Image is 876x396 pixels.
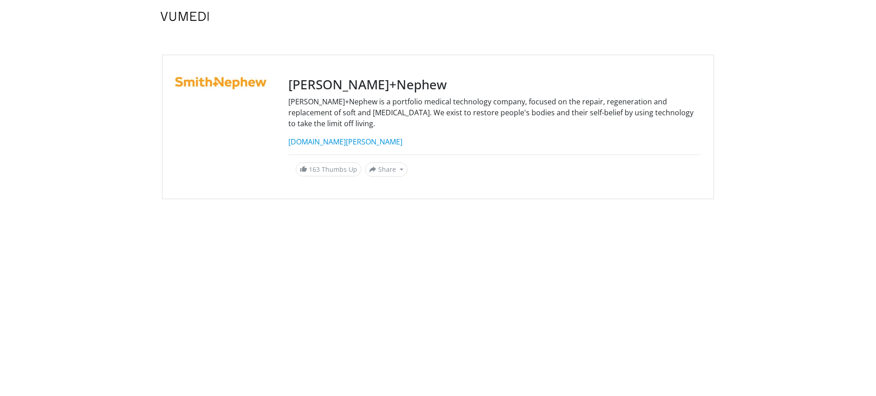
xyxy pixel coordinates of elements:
h3: [PERSON_NAME]+Nephew [288,77,701,93]
img: VuMedi Logo [161,12,209,21]
button: Share [365,162,407,177]
a: [DOMAIN_NAME][PERSON_NAME] [288,137,402,147]
p: [PERSON_NAME]+Nephew is a portfolio medical technology company, focused on the repair, regenerati... [288,96,701,129]
a: 163 Thumbs Up [296,162,361,176]
span: 163 [309,165,320,174]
